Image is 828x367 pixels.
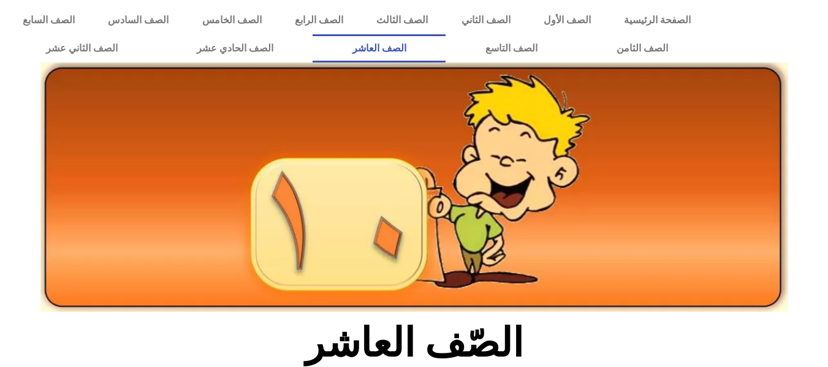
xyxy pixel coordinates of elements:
[527,6,607,34] a: الصف الأول
[6,34,157,62] a: الصف الثاني عشر
[360,6,444,34] a: الصف الثالث
[445,6,527,34] a: الصف الثاني
[577,34,707,62] a: الصف الثامن
[211,319,617,367] h2: الصّف العاشر
[278,6,360,34] a: الصف الرابع
[157,34,313,62] a: الصف الحادي عشر
[446,34,577,62] a: الصف التاسع
[607,6,707,34] a: الصفحة الرئيسية
[6,6,91,34] a: الصف السابع
[186,6,278,34] a: الصف الخامس
[313,34,446,62] a: الصف العاشر
[91,6,185,34] a: الصف السادس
